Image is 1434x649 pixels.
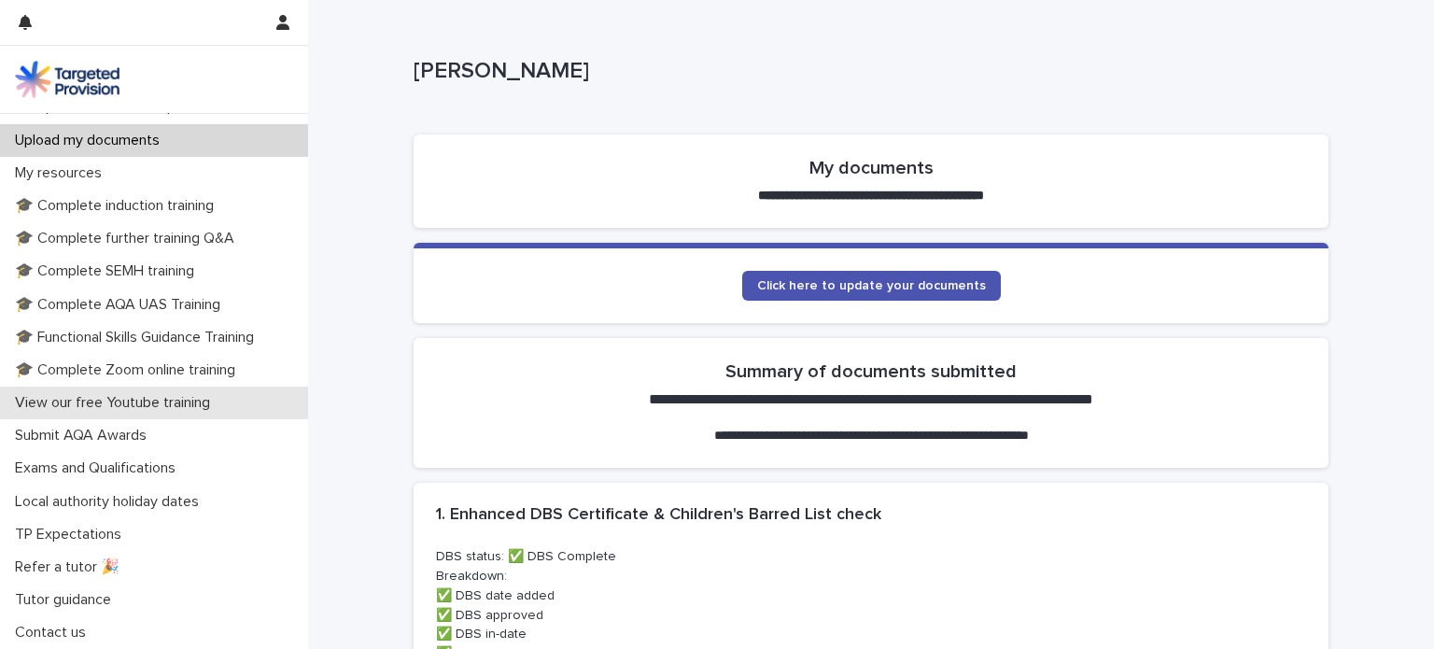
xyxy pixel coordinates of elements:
p: 🎓 Complete induction training [7,197,229,215]
p: 🎓 Complete further training Q&A [7,230,249,247]
h2: Summary of documents submitted [725,360,1017,383]
p: Refer a tutor 🎉 [7,558,134,576]
p: Upload my documents [7,132,175,149]
p: Submit AQA Awards [7,427,162,444]
p: Exams and Qualifications [7,459,190,477]
p: 🎓 Complete Zoom online training [7,361,250,379]
p: 🎓 Functional Skills Guidance Training [7,329,269,346]
p: 🎓 Complete SEMH training [7,262,209,280]
h2: My documents [809,157,934,179]
p: Tutor guidance [7,591,126,609]
p: Contact us [7,624,101,642]
p: TP Expectations [7,526,136,543]
p: 🎓 Complete AQA UAS Training [7,296,235,314]
p: My resources [7,164,117,182]
h2: 1. Enhanced DBS Certificate & Children's Barred List check [436,505,881,526]
img: M5nRWzHhSzIhMunXDL62 [15,61,119,98]
p: [PERSON_NAME] [414,58,1321,85]
a: Click here to update your documents [742,271,1001,301]
p: Local authority holiday dates [7,493,214,511]
span: Click here to update your documents [757,279,986,292]
p: View our free Youtube training [7,394,225,412]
